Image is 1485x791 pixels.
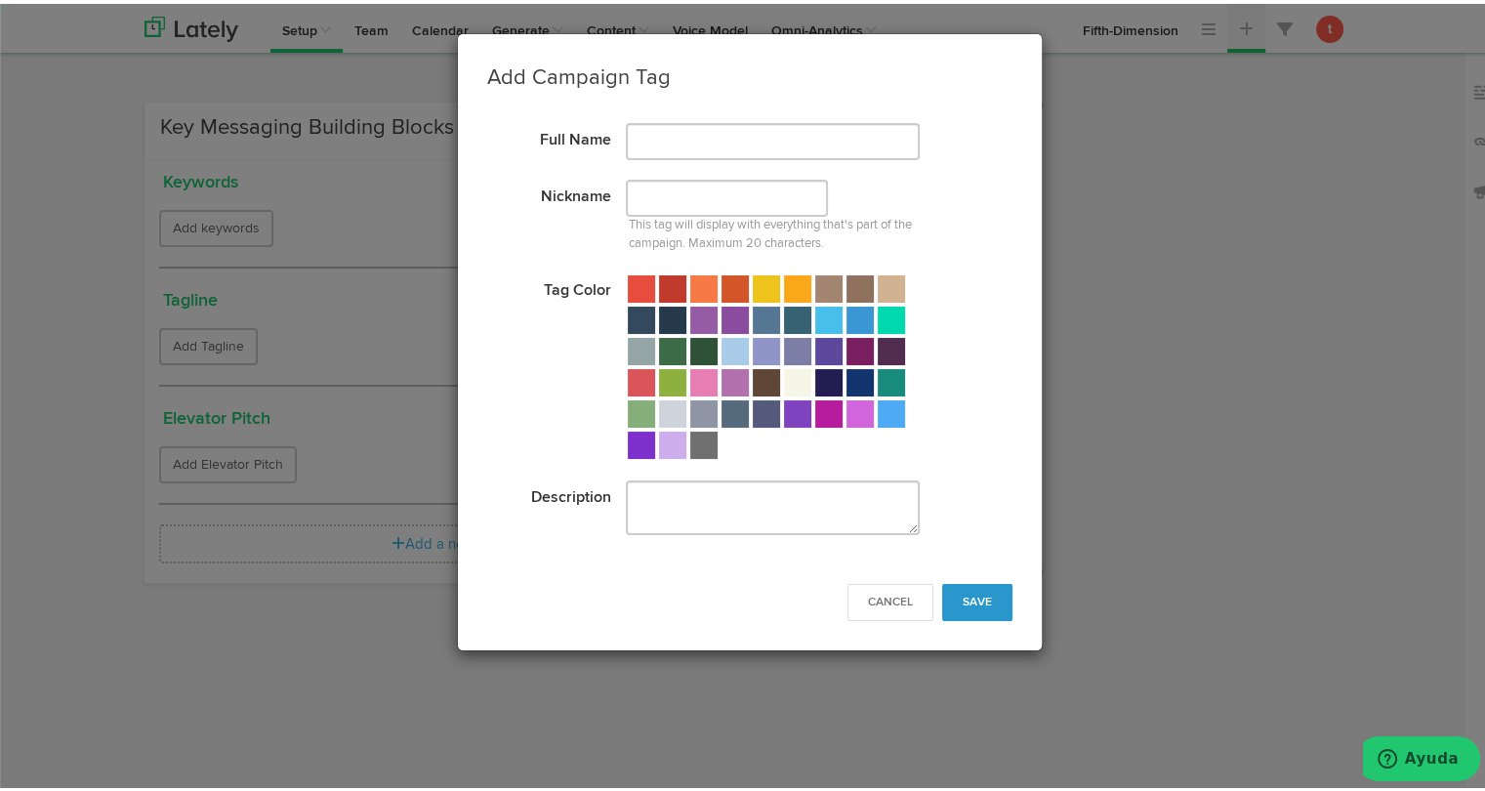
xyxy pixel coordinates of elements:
iframe: Abre un widget desde donde se puede obtener más información [1363,732,1480,781]
button: Save [942,580,1012,617]
h3: Add Campaign Tag [487,60,1012,90]
label: Nickname [473,176,611,205]
label: Tag Color [473,270,611,299]
label: Full Name [473,119,611,148]
p: This tag will display with everything that's part of the campaign. Maximum 20 characters. [619,213,930,249]
label: Description [473,477,611,506]
button: Cancel [847,580,933,617]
